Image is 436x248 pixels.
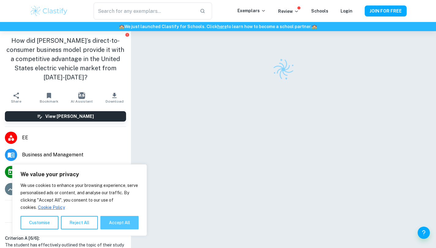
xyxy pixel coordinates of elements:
div: We value your privacy [12,164,147,236]
img: AI Assistant [78,92,85,99]
span: 🏫 [119,24,124,29]
span: Business and Management [22,151,126,159]
p: We value your privacy [20,171,139,178]
p: We use cookies to enhance your browsing experience, serve personalised ads or content, and analys... [20,182,139,211]
span: Bookmark [40,99,58,104]
button: Bookmark [33,89,65,106]
span: 🏫 [312,24,317,29]
span: EE [22,134,126,141]
button: Help and Feedback [418,227,430,239]
button: Reject All [61,216,98,229]
button: AI Assistant [65,89,98,106]
h6: We just launched Clastify for Schools. Click to learn how to become a school partner. [1,23,435,30]
h6: Criterion A [ 6 / 6 ]: [5,235,126,242]
a: Cookie Policy [38,205,65,210]
span: Share [11,99,21,104]
button: Accept All [100,216,139,229]
p: Review [278,8,299,15]
img: Clastify logo [30,5,69,17]
h6: Examiner's summary [2,225,129,232]
input: Search for any exemplars... [94,2,195,20]
button: Download [98,89,131,106]
button: View [PERSON_NAME] [5,111,126,122]
h6: View [PERSON_NAME] [45,113,94,120]
a: here [217,24,227,29]
span: Download [106,99,124,104]
button: Customise [20,216,58,229]
a: Schools [311,9,328,13]
span: AI Assistant [71,99,93,104]
a: Login [341,9,352,13]
p: Exemplars [237,7,266,14]
img: Clastify logo [269,55,298,83]
button: Report issue [125,32,130,37]
h1: How did [PERSON_NAME]’s direct-to-consumer business model provide it with a competitive advantage... [5,36,126,82]
button: JOIN FOR FREE [365,5,407,16]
